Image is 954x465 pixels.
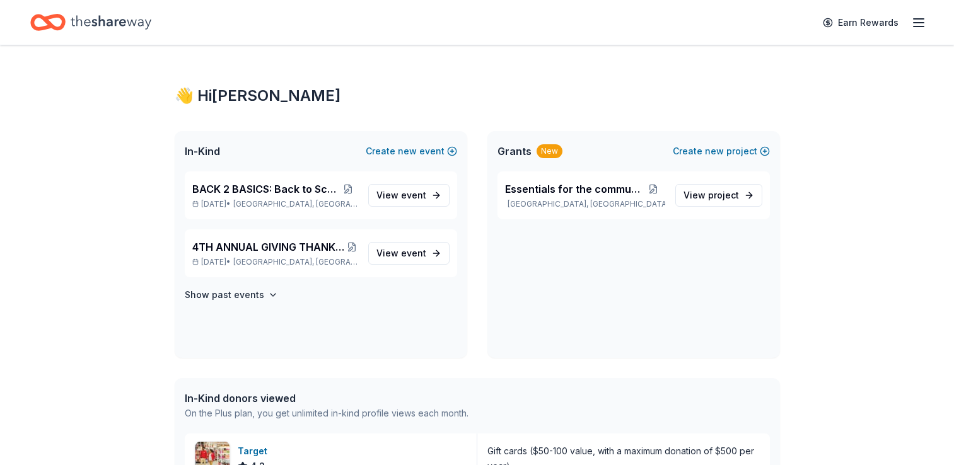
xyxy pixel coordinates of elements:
[238,444,272,459] div: Target
[233,199,358,209] span: [GEOGRAPHIC_DATA], [GEOGRAPHIC_DATA]
[233,257,358,267] span: [GEOGRAPHIC_DATA], [GEOGRAPHIC_DATA]
[366,144,457,159] button: Createnewevent
[368,184,450,207] a: View event
[185,406,468,421] div: On the Plus plan, you get unlimited in-kind profile views each month.
[175,86,780,106] div: 👋 Hi [PERSON_NAME]
[708,190,739,200] span: project
[185,391,468,406] div: In-Kind donors viewed
[185,144,220,159] span: In-Kind
[368,242,450,265] a: View event
[401,248,426,258] span: event
[192,181,339,197] span: BACK 2 BASICS: Back to School Event
[684,188,739,203] span: View
[185,287,264,302] h4: Show past events
[398,144,417,159] span: new
[705,144,724,159] span: new
[376,246,426,261] span: View
[673,144,770,159] button: Createnewproject
[30,8,151,37] a: Home
[497,144,532,159] span: Grants
[192,239,346,255] span: 4TH ANNUAL GIVING THANKS IN THE COMMUNITY OUTREACH
[192,257,358,267] p: [DATE] •
[537,144,562,158] div: New
[505,199,665,209] p: [GEOGRAPHIC_DATA], [GEOGRAPHIC_DATA]
[192,199,358,209] p: [DATE] •
[376,188,426,203] span: View
[815,11,906,34] a: Earn Rewards
[185,287,278,302] button: Show past events
[675,184,762,207] a: View project
[505,181,641,197] span: Essentials for the community
[401,190,426,200] span: event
